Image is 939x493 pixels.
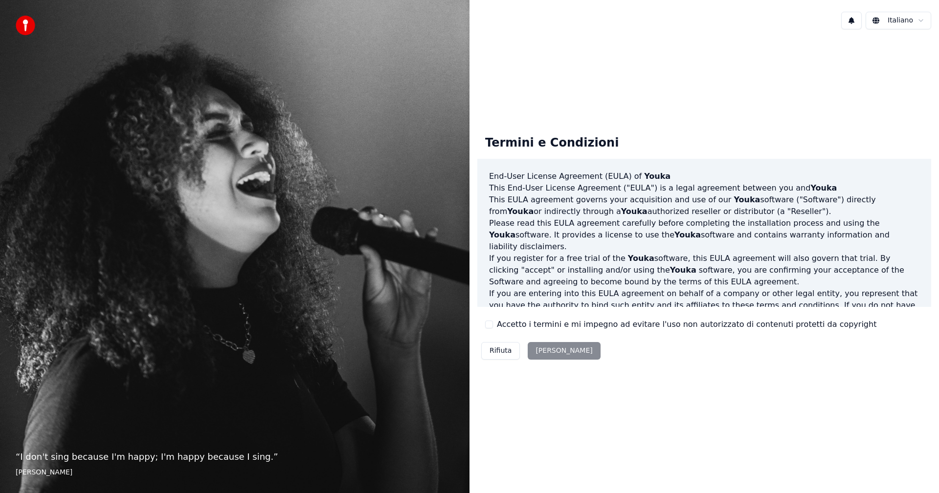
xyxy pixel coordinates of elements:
[481,342,520,360] button: Rifiuta
[489,253,919,288] p: If you register for a free trial of the software, this EULA agreement will also govern that trial...
[489,217,919,253] p: Please read this EULA agreement carefully before completing the installation process and using th...
[489,230,515,239] span: Youka
[489,171,919,182] h3: End-User License Agreement (EULA) of
[489,194,919,217] p: This EULA agreement governs your acquisition and use of our software ("Software") directly from o...
[507,207,534,216] span: Youka
[734,195,760,204] span: Youka
[497,319,876,330] label: Accetto i termini e mi impegno ad evitare l'uso non autorizzato di contenuti protetti da copyright
[477,128,626,159] div: Termini e Condizioni
[16,468,454,477] footer: [PERSON_NAME]
[16,16,35,35] img: youka
[810,183,837,193] span: Youka
[670,265,696,275] span: Youka
[621,207,648,216] span: Youka
[628,254,654,263] span: Youka
[674,230,701,239] span: Youka
[16,450,454,464] p: “ I don't sing because I'm happy; I'm happy because I sing. ”
[489,182,919,194] p: This End-User License Agreement ("EULA") is a legal agreement between you and
[489,288,919,335] p: If you are entering into this EULA agreement on behalf of a company or other legal entity, you re...
[644,171,671,181] span: Youka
